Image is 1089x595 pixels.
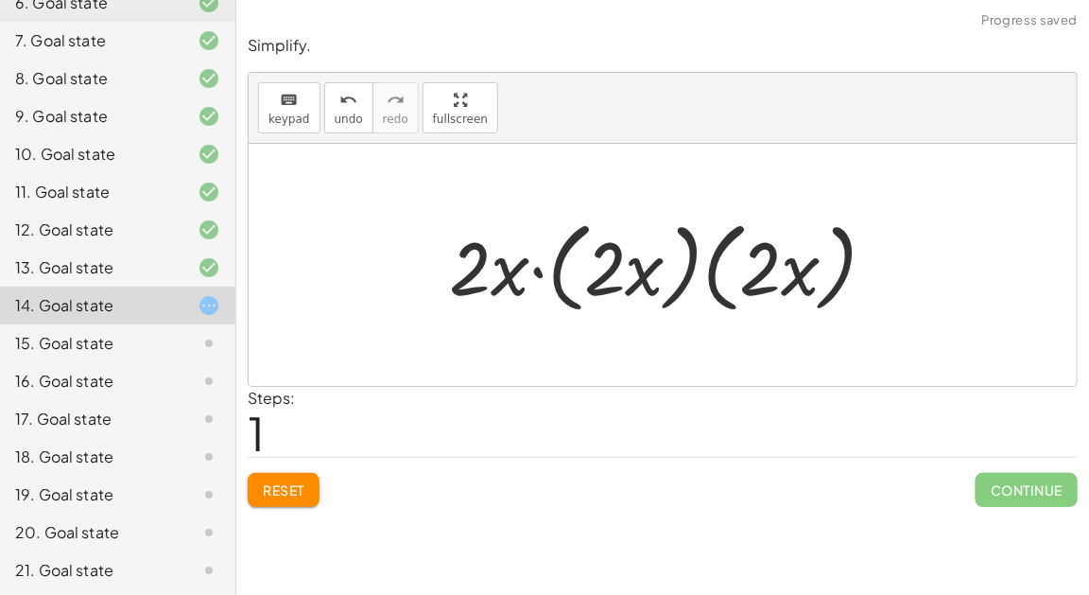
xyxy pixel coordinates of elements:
[15,143,167,166] div: 10. Goal state
[198,521,220,544] i: Task not started.
[335,113,363,126] span: undo
[248,404,265,462] span: 1
[248,388,295,408] label: Steps:
[198,67,220,90] i: Task finished and correct.
[15,332,167,355] div: 15. Goal state
[198,370,220,393] i: Task not started.
[15,219,167,241] div: 12. Goal state
[387,89,405,112] i: redo
[15,521,167,544] div: 20. Goal state
[433,113,488,126] span: fullscreen
[15,483,167,506] div: 19. Goal state
[248,473,320,507] button: Reset
[198,181,220,203] i: Task finished and correct.
[15,181,167,203] div: 11. Goal state
[263,481,304,499] span: Reset
[198,143,220,166] i: Task finished and correct.
[15,446,167,468] div: 18. Goal state
[198,408,220,430] i: Task not started.
[15,105,167,128] div: 9. Goal state
[15,370,167,393] div: 16. Goal state
[198,219,220,241] i: Task finished and correct.
[15,29,167,52] div: 7. Goal state
[15,294,167,317] div: 14. Goal state
[372,82,419,133] button: redoredo
[15,559,167,582] div: 21. Goal state
[258,82,320,133] button: keyboardkeypad
[339,89,357,112] i: undo
[982,11,1078,30] span: Progress saved
[198,29,220,52] i: Task finished and correct.
[198,256,220,279] i: Task finished and correct.
[248,35,1078,57] p: Simplify.
[15,408,167,430] div: 17. Goal state
[198,294,220,317] i: Task started.
[198,446,220,468] i: Task not started.
[280,89,298,112] i: keyboard
[15,256,167,279] div: 13. Goal state
[198,105,220,128] i: Task finished and correct.
[268,113,310,126] span: keypad
[383,113,408,126] span: redo
[198,332,220,355] i: Task not started.
[423,82,498,133] button: fullscreen
[198,483,220,506] i: Task not started.
[198,559,220,582] i: Task not started.
[324,82,373,133] button: undoundo
[15,67,167,90] div: 8. Goal state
